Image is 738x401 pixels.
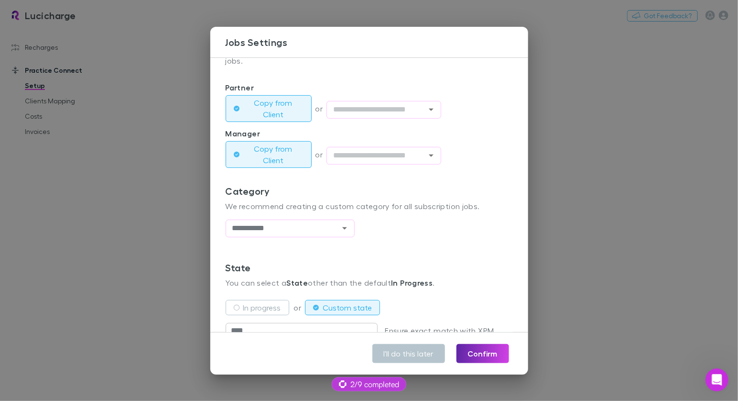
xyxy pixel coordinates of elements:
h3: Jobs Settings [226,36,528,48]
h3: Category [226,185,513,197]
button: Open [338,222,351,235]
button: Copy from Client [226,141,312,168]
button: I'll do this later [372,344,445,363]
span: disappointed reaction [127,302,152,322]
p: We recommend creating a custom category for all subscription jobs. [226,200,513,212]
span: 😐 [157,302,171,322]
label: In progress [243,302,281,313]
p: or [315,103,327,114]
p: Partner [226,82,513,93]
span: smiley reaction [177,302,202,322]
label: Copy from Client [243,143,304,166]
p: Ensure exact match with XPM [381,325,494,336]
button: Confirm [456,344,509,363]
button: Open [424,103,438,116]
p: or [315,149,327,160]
button: Collapse window [287,4,305,22]
button: go back [6,4,24,22]
strong: In Progress [391,278,433,288]
div: Did this answer your question? [11,293,317,303]
h3: State [226,262,513,273]
span: 😞 [132,302,146,322]
label: Custom state [323,302,372,313]
p: Manager [226,128,513,139]
span: 😃 [182,302,196,322]
p: or [294,302,305,313]
button: Copy from Client [226,95,312,122]
button: Open [424,149,438,162]
p: You can select a other than the default . [226,277,513,289]
div: Close [305,4,323,21]
span: neutral face reaction [152,302,177,322]
iframe: Intercom live chat [705,368,728,391]
label: Copy from Client [243,97,304,120]
strong: State [286,278,308,288]
button: Custom state [305,300,380,315]
button: In progress [226,300,289,315]
a: Open in help center [126,334,203,341]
